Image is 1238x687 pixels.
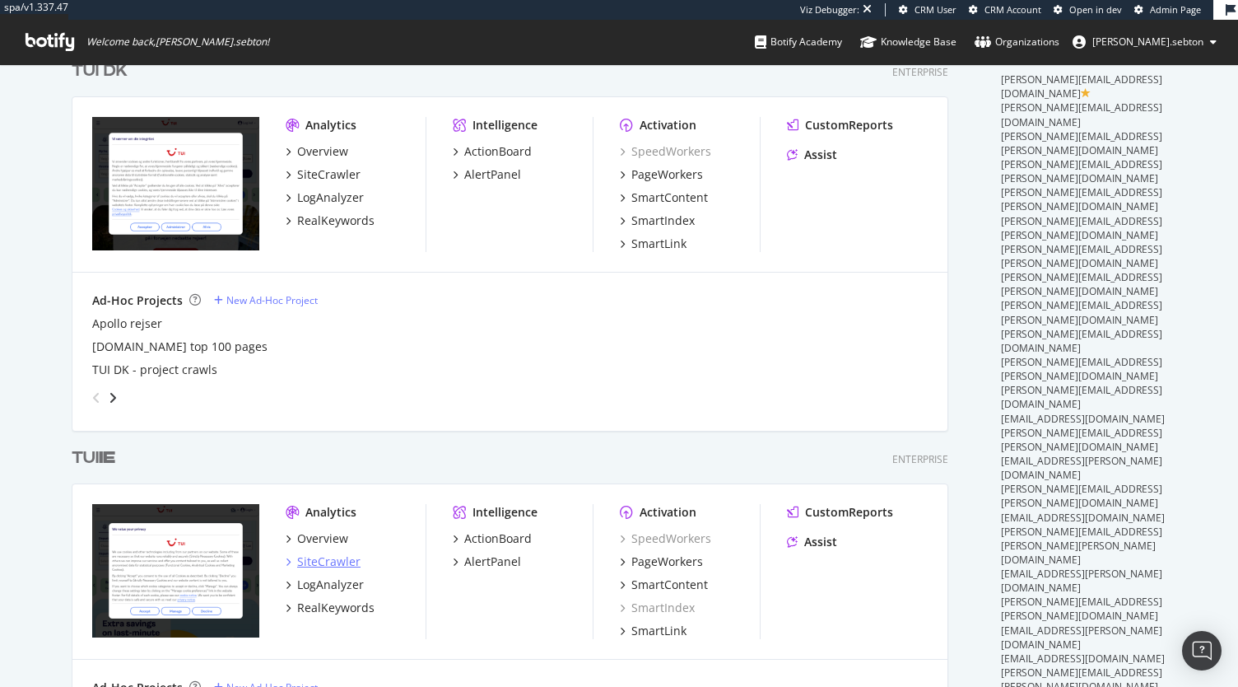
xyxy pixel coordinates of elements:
[787,534,837,550] a: Assist
[286,143,348,160] a: Overview
[975,34,1059,50] div: Organizations
[787,117,893,133] a: CustomReports
[99,450,115,466] b: IE
[631,189,708,206] div: SmartContent
[631,577,708,593] div: SmartContent
[1001,383,1162,411] span: [PERSON_NAME][EMAIL_ADDRESS][DOMAIN_NAME]
[92,504,259,638] img: tuiholidays.ie
[860,20,956,64] a: Knowledge Base
[286,530,348,547] a: Overview
[620,623,686,639] a: SmartLink
[297,143,348,160] div: Overview
[969,3,1041,16] a: CRM Account
[1134,3,1201,16] a: Admin Page
[787,504,893,521] a: CustomReports
[297,189,364,206] div: LogAnalyzer
[297,600,375,616] div: RealKeywords
[787,147,837,163] a: Assist
[1001,355,1162,383] span: [PERSON_NAME][EMAIL_ADDRESS][PERSON_NAME][DOMAIN_NAME]
[1150,3,1201,16] span: Admin Page
[1001,270,1162,298] span: [PERSON_NAME][EMAIL_ADDRESS][PERSON_NAME][DOMAIN_NAME]
[286,166,361,183] a: SiteCrawler
[620,236,686,252] a: SmartLink
[464,143,532,160] div: ActionBoard
[286,577,364,593] a: LogAnalyzer
[1001,298,1162,326] span: [PERSON_NAME][EMAIL_ADDRESS][PERSON_NAME][DOMAIN_NAME]
[1054,3,1122,16] a: Open in dev
[631,236,686,252] div: SmartLink
[453,166,521,183] a: AlertPanel
[214,293,318,307] a: New Ad-Hoc Project
[1001,157,1162,185] span: [PERSON_NAME][EMAIL_ADDRESS][PERSON_NAME][DOMAIN_NAME]
[892,452,948,466] div: Enterprise
[226,293,318,307] div: New Ad-Hoc Project
[1001,525,1162,567] span: [PERSON_NAME][EMAIL_ADDRESS][PERSON_NAME][PERSON_NAME][DOMAIN_NAME]
[1001,511,1165,525] span: [EMAIL_ADDRESS][DOMAIN_NAME]
[86,35,269,49] span: Welcome back, [PERSON_NAME].sebton !
[1059,29,1230,55] button: [PERSON_NAME].sebton
[1001,72,1162,100] span: [PERSON_NAME][EMAIL_ADDRESS][DOMAIN_NAME]
[1001,412,1165,426] span: [EMAIL_ADDRESS][DOMAIN_NAME]
[72,446,115,470] div: TUI
[620,530,711,547] div: SpeedWorkers
[1001,595,1162,623] span: [PERSON_NAME][EMAIL_ADDRESS][PERSON_NAME][DOMAIN_NAME]
[464,554,521,570] div: AlertPanel
[631,554,703,570] div: PageWorkers
[297,166,361,183] div: SiteCrawler
[92,117,259,250] img: tui.dk
[92,292,183,309] div: Ad-Hoc Projects
[620,166,703,183] a: PageWorkers
[631,623,686,639] div: SmartLink
[92,339,268,355] a: [DOMAIN_NAME] top 100 pages
[297,577,364,593] div: LogAnalyzer
[107,390,119,406] div: angle-right
[915,3,956,16] span: CRM User
[72,59,134,83] a: TUI DK
[755,34,842,50] div: Botify Academy
[1001,567,1162,595] span: [EMAIL_ADDRESS][PERSON_NAME][DOMAIN_NAME]
[1001,426,1162,454] span: [PERSON_NAME][EMAIL_ADDRESS][PERSON_NAME][DOMAIN_NAME]
[899,3,956,16] a: CRM User
[892,65,948,79] div: Enterprise
[286,189,364,206] a: LogAnalyzer
[1001,624,1162,652] span: [EMAIL_ADDRESS][PERSON_NAME][DOMAIN_NAME]
[631,166,703,183] div: PageWorkers
[92,315,162,332] a: Apollo rejser
[1001,454,1162,482] span: [EMAIL_ADDRESS][PERSON_NAME][DOMAIN_NAME]
[453,554,521,570] a: AlertPanel
[620,189,708,206] a: SmartContent
[286,600,375,616] a: RealKeywords
[464,530,532,547] div: ActionBoard
[286,213,375,229] a: RealKeywords
[1001,242,1162,270] span: [PERSON_NAME][EMAIL_ADDRESS][PERSON_NAME][DOMAIN_NAME]
[305,117,356,133] div: Analytics
[1001,185,1162,213] span: [PERSON_NAME][EMAIL_ADDRESS][PERSON_NAME][DOMAIN_NAME]
[286,554,361,570] a: SiteCrawler
[1001,129,1162,157] span: [PERSON_NAME][EMAIL_ADDRESS][PERSON_NAME][DOMAIN_NAME]
[620,213,695,229] a: SmartIndex
[453,530,532,547] a: ActionBoard
[1001,652,1165,666] span: [EMAIL_ADDRESS][DOMAIN_NAME]
[805,117,893,133] div: CustomReports
[975,20,1059,64] a: Organizations
[631,213,695,229] div: SmartIndex
[805,504,893,521] div: CustomReports
[297,213,375,229] div: RealKeywords
[620,600,695,616] a: SmartIndex
[92,362,217,378] div: TUI DK - project crawls
[620,577,708,593] a: SmartContent
[472,504,538,521] div: Intelligence
[804,147,837,163] div: Assist
[472,117,538,133] div: Intelligence
[640,504,696,521] div: Activation
[305,504,356,521] div: Analytics
[1182,631,1222,671] div: Open Intercom Messenger
[860,34,956,50] div: Knowledge Base
[453,143,532,160] a: ActionBoard
[1001,327,1162,355] span: [PERSON_NAME][EMAIL_ADDRESS][DOMAIN_NAME]
[1092,35,1203,49] span: anne.sebton
[755,20,842,64] a: Botify Academy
